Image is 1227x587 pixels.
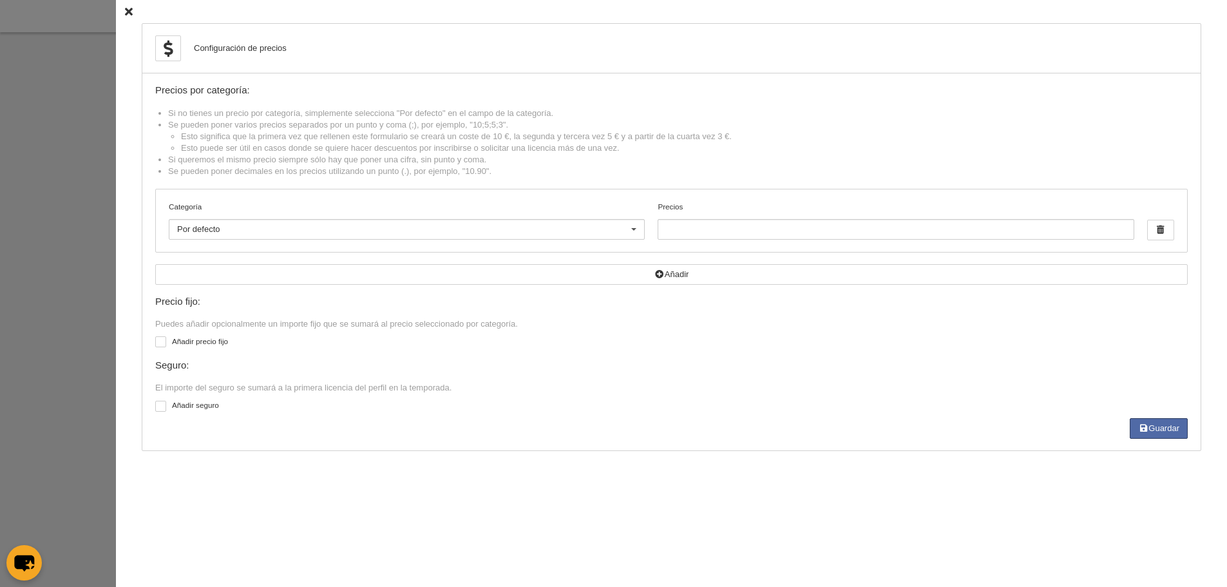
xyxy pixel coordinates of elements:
[168,108,1188,119] li: Si no tienes un precio por categoría, simplemente selecciona "Por defecto" en el campo de la cate...
[168,119,1188,154] li: Se pueden poner varios precios separados por un punto y coma (;), por ejemplo, "10;5;5;3".
[155,296,1188,307] div: Precio fijo:
[155,318,1188,330] div: Puedes añadir opcionalmente un importe fijo que se sumará al precio seleccionado por categoría.
[155,382,1188,394] div: El importe del seguro se sumará a la primera licencia del perfil en la temporada.
[155,264,1188,285] button: Añadir
[177,224,220,234] span: Por defecto
[6,545,42,581] button: chat-button
[658,201,1134,240] label: Precios
[194,43,287,54] div: Configuración de precios
[155,399,1188,414] label: Añadir seguro
[168,154,1188,166] li: Si queremos el mismo precio siempre sólo hay que poner una cifra, sin punto y coma.
[155,336,1188,351] label: Añadir precio fijo
[181,142,1188,154] li: Esto puede ser útil en casos donde se quiere hacer descuentos por inscribirse o solicitar una lic...
[1130,418,1188,439] button: Guardar
[155,360,1188,371] div: Seguro:
[168,166,1188,177] li: Se pueden poner decimales en los precios utilizando un punto (.), por ejemplo, "10.90".
[169,201,645,213] label: Categoría
[125,8,133,16] i: Cerrar
[658,219,1134,240] input: Precios
[155,85,1188,96] div: Precios por categoría:
[181,131,1188,142] li: Esto significa que la primera vez que rellenen este formulario se creará un coste de 10 €, la seg...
